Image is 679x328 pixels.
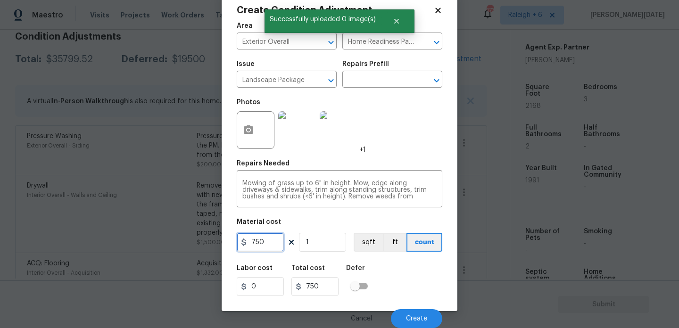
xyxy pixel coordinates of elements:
[354,233,383,252] button: sqft
[430,74,443,87] button: Open
[324,36,338,49] button: Open
[342,61,389,67] h5: Repairs Prefill
[237,61,255,67] h5: Issue
[383,233,406,252] button: ft
[351,315,372,322] span: Cancel
[237,160,290,167] h5: Repairs Needed
[430,36,443,49] button: Open
[265,9,381,29] span: Successfully uploaded 0 image(s)
[291,265,325,271] h5: Total cost
[406,233,442,252] button: count
[346,265,365,271] h5: Defer
[381,12,412,31] button: Close
[237,265,273,271] h5: Labor cost
[324,74,338,87] button: Open
[237,6,434,15] h2: Create Condition Adjustment
[237,23,253,29] h5: Area
[242,180,437,200] textarea: Mowing of grass up to 6" in height. Mow, edge along driveways & sidewalks, trim along standing st...
[336,309,387,328] button: Cancel
[391,309,442,328] button: Create
[237,99,260,106] h5: Photos
[237,219,281,225] h5: Material cost
[359,145,366,155] span: +1
[406,315,427,322] span: Create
